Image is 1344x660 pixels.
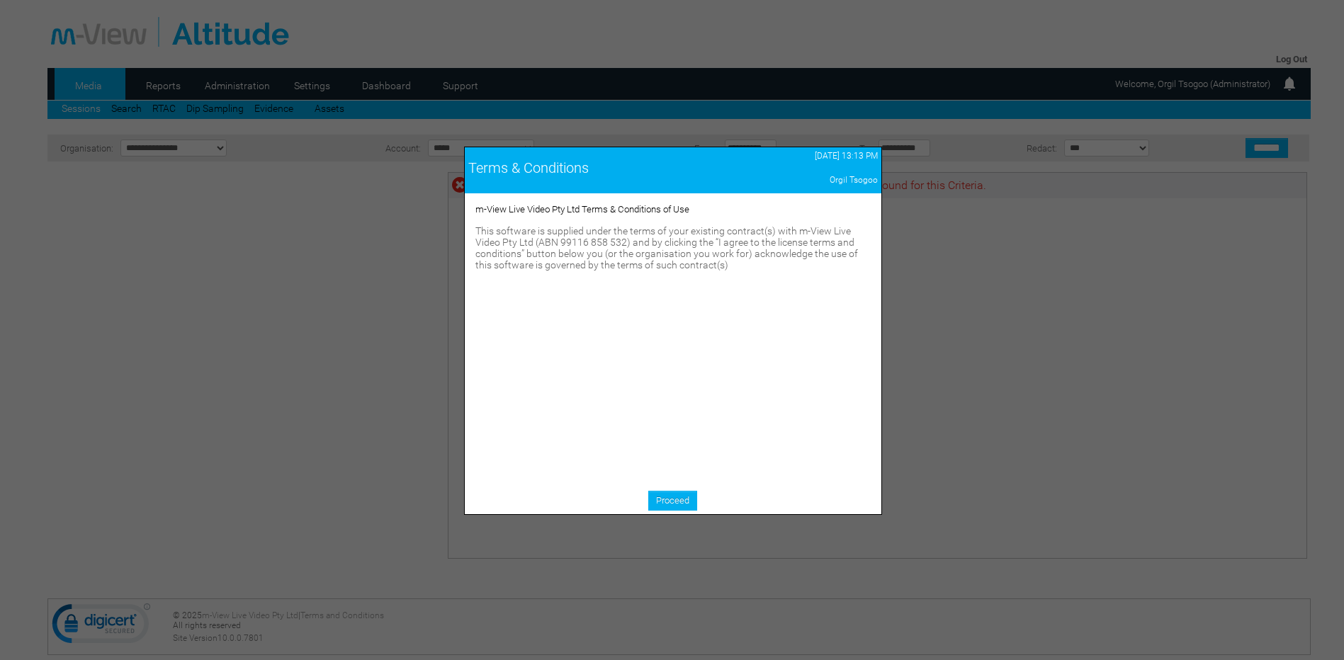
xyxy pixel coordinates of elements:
[648,491,697,511] a: Proceed
[475,225,858,271] span: This software is supplied under the terms of your existing contract(s) with m-View Live Video Pty...
[1281,75,1298,92] img: bell24.png
[733,171,881,188] td: Orgil Tsogoo
[468,159,730,176] div: Terms & Conditions
[733,147,881,164] td: [DATE] 13:13 PM
[475,204,689,215] span: m-View Live Video Pty Ltd Terms & Conditions of Use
